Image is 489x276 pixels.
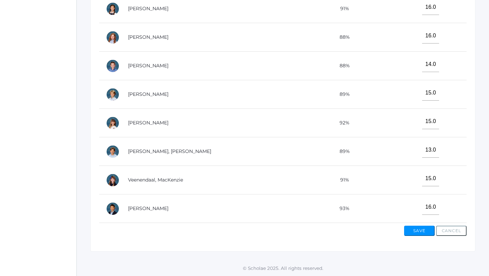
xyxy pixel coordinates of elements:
[106,59,120,73] div: Hunter Reid
[294,23,390,52] td: 88%
[128,148,211,154] a: [PERSON_NAME], [PERSON_NAME]
[294,194,390,223] td: 93%
[106,31,120,44] div: Adeline Porter
[436,226,467,236] button: Cancel
[294,166,390,194] td: 91%
[106,173,120,187] div: MacKenzie Veenendaal
[128,5,168,12] a: [PERSON_NAME]
[128,91,168,97] a: [PERSON_NAME]
[106,202,120,215] div: Elijah Waite
[128,120,168,126] a: [PERSON_NAME]
[128,205,168,211] a: [PERSON_NAME]
[128,177,183,183] a: Veenendaal, MacKenzie
[294,52,390,80] td: 88%
[106,2,120,16] div: Scarlett Maurer
[294,109,390,137] td: 92%
[106,145,120,158] div: Huck Thompson
[77,265,489,272] p: © Scholae 2025. All rights reserved.
[106,88,120,101] div: William Sigwing
[106,116,120,130] div: Keilani Taylor
[294,80,390,109] td: 89%
[404,226,435,236] button: Save
[128,63,168,69] a: [PERSON_NAME]
[128,34,168,40] a: [PERSON_NAME]
[294,137,390,166] td: 89%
